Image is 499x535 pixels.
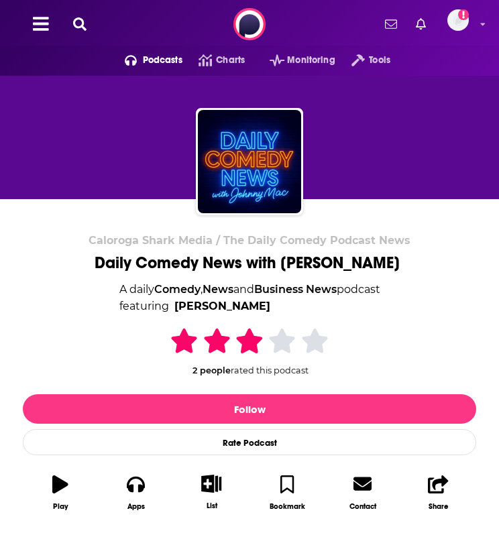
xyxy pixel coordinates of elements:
span: rated this podcast [231,365,309,375]
button: open menu [254,50,335,71]
img: Podchaser - Follow, Share and Rate Podcasts [233,8,266,40]
a: Show notifications dropdown [410,13,431,36]
button: Share [400,466,476,519]
span: 2 people [192,365,231,375]
div: Share [429,502,449,511]
div: Bookmark [270,502,305,511]
button: List [174,466,249,518]
button: Play [23,466,99,519]
button: Bookmark [249,466,325,519]
span: Charts [216,51,245,70]
a: Charts [182,50,245,71]
div: Apps [127,502,145,511]
a: Show notifications dropdown [380,13,402,36]
div: Play [53,502,68,511]
img: User Profile [447,9,469,31]
div: List [207,501,217,510]
span: Logged in as ereardon [447,9,469,31]
button: Apps [99,466,174,519]
div: Rate Podcast [23,429,476,455]
span: Monitoring [287,51,335,70]
a: Logged in as ereardon [447,9,477,39]
span: Podcasts [143,51,182,70]
span: Tools [369,51,390,70]
span: Caloroga Shark Media / The Daily Comedy Podcast News [89,234,410,247]
div: A daily podcast [119,281,380,315]
div: Contact [349,501,376,511]
span: , [201,283,203,296]
div: 2 peoplerated this podcast [149,326,350,375]
span: and [233,283,254,296]
button: Follow [23,394,476,424]
a: [PERSON_NAME] [174,298,270,315]
svg: Add a profile image [458,9,469,20]
a: News [203,283,233,296]
a: Contact [325,466,401,519]
a: Comedy [154,283,201,296]
img: Daily Comedy News with Johnny Mac [198,110,301,213]
span: featuring [119,298,380,315]
button: open menu [109,50,182,71]
button: open menu [335,50,390,71]
a: Business News [254,283,337,296]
